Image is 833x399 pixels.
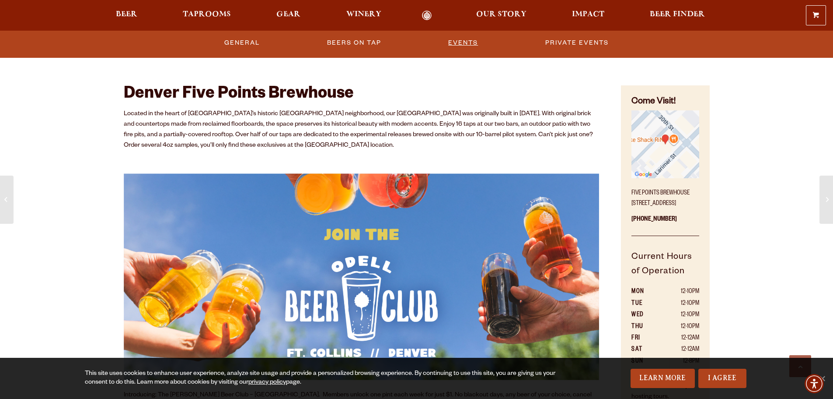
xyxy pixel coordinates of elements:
img: Small thumbnail of location on map [631,110,699,178]
a: Scroll to top [789,355,811,377]
td: 12-12am [659,344,699,356]
h4: Come Visit! [631,96,699,109]
th: THU [631,321,659,333]
th: FRI [631,333,659,344]
td: 12-12am [659,333,699,344]
div: This site uses cookies to enhance user experience, analyze site usage and provide a personalized ... [85,370,558,387]
td: 12-10pm [659,321,699,333]
a: Taprooms [177,11,237,21]
h2: Denver Five Points Brewhouse [124,85,599,105]
span: Winery [346,11,381,18]
img: Odell Beer Club [124,173,599,380]
a: Odell Home [411,11,443,21]
h5: Current Hours of Operation [631,251,699,287]
a: privacy policy [248,379,286,386]
a: Private Events [542,33,612,53]
a: Winery [341,11,387,21]
span: Impact [572,11,604,18]
a: Beer [110,11,143,21]
span: Beer Finder [650,11,705,18]
div: Accessibility Menu [805,374,824,393]
a: Impact [566,11,610,21]
p: [PHONE_NUMBER] [631,209,699,236]
td: 12-10pm [659,298,699,310]
a: Beer Finder [644,11,711,21]
th: SAT [631,344,659,356]
td: 12-10pm [659,286,699,298]
td: 12-8pm [659,356,699,367]
span: Our Story [476,11,526,18]
span: Beer [116,11,137,18]
th: TUE [631,298,659,310]
th: SUN [631,356,659,367]
p: Five Points Brewhouse [STREET_ADDRESS] [631,183,699,209]
a: Beers on Tap [324,33,385,53]
a: I Agree [698,369,746,388]
a: Learn More [631,369,695,388]
a: Gear [271,11,306,21]
p: Located in the heart of [GEOGRAPHIC_DATA]’s historic [GEOGRAPHIC_DATA] neighborhood, our [GEOGRAP... [124,109,599,151]
a: Our Story [471,11,532,21]
a: Find on Google Maps (opens in a new window) [631,174,699,181]
span: Gear [276,11,300,18]
td: 12-10pm [659,310,699,321]
th: MON [631,286,659,298]
th: WED [631,310,659,321]
a: Events [445,33,481,53]
span: Taprooms [183,11,231,18]
a: General [221,33,263,53]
